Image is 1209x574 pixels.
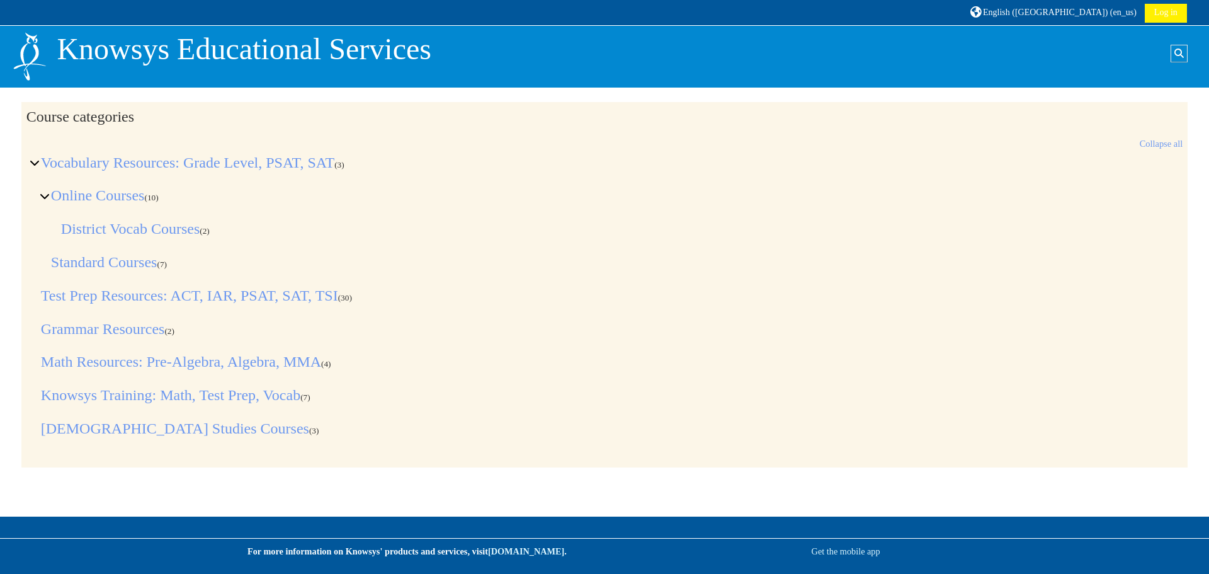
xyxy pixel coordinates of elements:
[57,31,431,67] p: Knowsys Educational Services
[26,108,1183,126] h2: Course categories
[338,293,352,302] span: Number of courses
[144,193,158,202] span: Number of courses
[12,31,47,82] img: Logo
[812,546,880,556] a: Get the mobile app
[968,3,1138,22] a: English ([GEOGRAPHIC_DATA]) ‎(en_us)‎
[41,353,321,370] a: Math Resources: Pre-Algebra, Algebra, MMA
[1140,139,1183,149] a: Collapse all
[164,326,174,336] span: Number of courses
[983,8,1137,17] span: English ([GEOGRAPHIC_DATA]) ‎(en_us)‎
[300,393,310,402] span: Number of courses
[200,226,210,236] span: Number of courses
[157,260,167,269] span: Number of courses
[41,420,309,437] a: [DEMOGRAPHIC_DATA] Studies Courses
[41,321,165,337] a: Grammar Resources
[51,254,157,270] a: Standard Courses
[51,187,145,204] a: Online Courses
[488,546,564,556] a: [DOMAIN_NAME]
[1145,4,1187,23] a: Log in
[12,50,47,60] a: Home
[321,359,331,369] span: Number of courses
[334,160,344,169] span: Number of courses
[247,546,567,556] strong: For more information on Knowsys' products and services, visit .
[41,154,334,171] a: Vocabulary Resources: Grade Level, PSAT, SAT
[61,221,200,237] a: District Vocab Courses
[309,426,319,435] span: Number of courses
[41,287,338,304] a: Test Prep Resources: ACT, IAR, PSAT, SAT, TSI
[41,387,300,403] a: Knowsys Training: Math, Test Prep, Vocab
